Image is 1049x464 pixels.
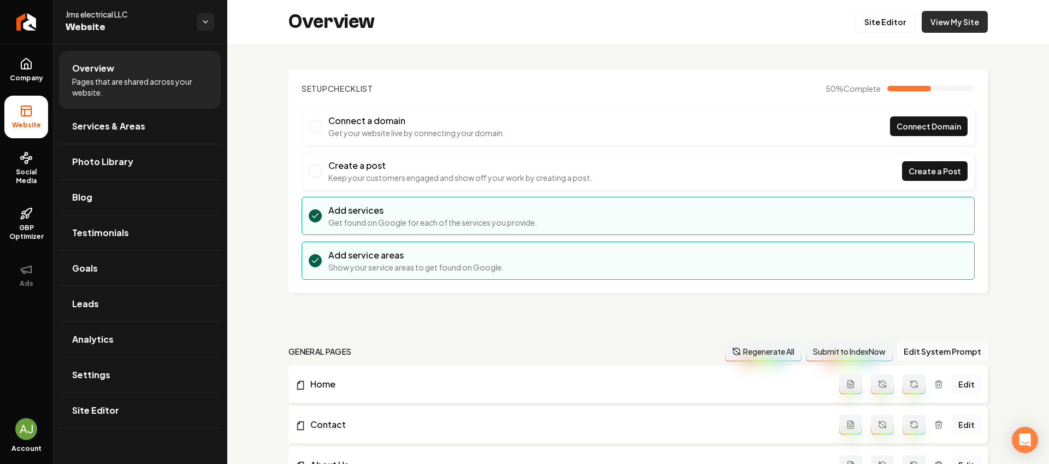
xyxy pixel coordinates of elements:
[59,357,221,392] a: Settings
[72,404,119,417] span: Site Editor
[897,121,961,132] span: Connect Domain
[66,20,188,35] span: Website
[72,62,114,75] span: Overview
[952,374,981,394] a: Edit
[4,143,48,194] a: Social Media
[66,9,188,20] span: Jms electrical LLC
[72,226,129,239] span: Testimonials
[826,83,881,94] span: 50 %
[59,393,221,428] a: Site Editor
[16,13,37,31] img: Rebolt Logo
[328,217,537,228] p: Get found on Google for each of the services you provide.
[72,262,98,275] span: Goals
[4,254,48,297] button: Ads
[855,11,915,33] a: Site Editor
[952,415,981,434] a: Edit
[59,322,221,357] a: Analytics
[59,144,221,179] a: Photo Library
[4,49,48,91] a: Company
[8,121,45,130] span: Website
[328,159,592,172] h3: Create a post
[328,127,505,138] p: Get your website live by connecting your domain.
[5,74,48,83] span: Company
[302,84,328,93] span: Setup
[59,109,221,144] a: Services & Areas
[328,262,504,273] p: Show your service areas to get found on Google.
[288,346,352,357] h2: general pages
[909,166,961,177] span: Create a Post
[72,120,145,133] span: Services & Areas
[806,342,893,361] button: Submit to IndexNow
[844,84,881,93] span: Complete
[328,204,537,217] h3: Add services
[15,279,38,288] span: Ads
[295,418,839,431] a: Contact
[4,198,48,250] a: GBP Optimizer
[4,168,48,185] span: Social Media
[15,418,37,440] img: AJ Nimeh
[15,418,37,440] button: Open user button
[902,161,968,181] a: Create a Post
[839,374,862,394] button: Add admin page prompt
[897,342,988,361] button: Edit System Prompt
[725,342,802,361] button: Regenerate All
[72,76,208,98] span: Pages that are shared across your website.
[72,368,110,381] span: Settings
[59,251,221,286] a: Goals
[839,415,862,434] button: Add admin page prompt
[302,83,373,94] h2: Checklist
[295,378,839,391] a: Home
[72,155,133,168] span: Photo Library
[4,224,48,241] span: GBP Optimizer
[59,286,221,321] a: Leads
[72,297,99,310] span: Leads
[59,180,221,215] a: Blog
[328,249,504,262] h3: Add service areas
[328,114,505,127] h3: Connect a domain
[328,172,592,183] p: Keep your customers engaged and show off your work by creating a post.
[11,444,42,453] span: Account
[890,116,968,136] a: Connect Domain
[72,191,92,204] span: Blog
[72,333,114,346] span: Analytics
[922,11,988,33] a: View My Site
[1012,427,1038,453] div: Open Intercom Messenger
[288,11,375,33] h2: Overview
[59,215,221,250] a: Testimonials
